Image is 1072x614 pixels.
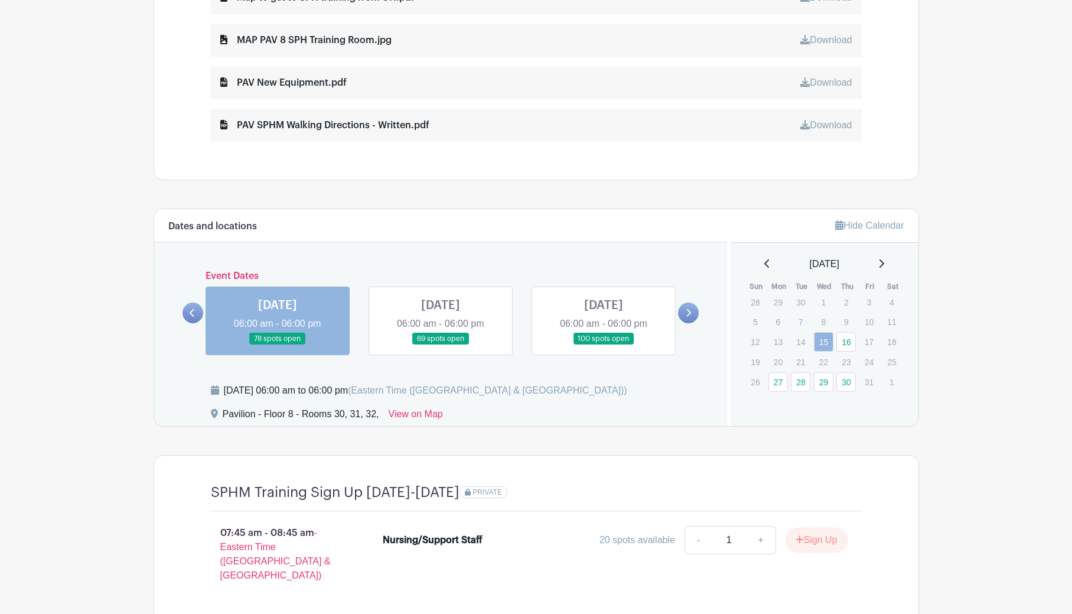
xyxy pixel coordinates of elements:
p: 31 [859,373,879,391]
th: Thu [836,281,859,293]
a: 15 [814,332,833,352]
p: 11 [882,313,901,331]
div: Nursing/Support Staff [383,533,483,547]
a: + [746,526,776,554]
p: 2 [836,293,856,311]
p: 10 [859,313,879,331]
span: - Eastern Time ([GEOGRAPHIC_DATA] & [GEOGRAPHIC_DATA]) [220,528,331,580]
th: Tue [790,281,813,293]
p: 1 [814,293,833,311]
p: 21 [791,353,810,371]
p: 4 [882,293,901,311]
a: Download [800,120,852,130]
h6: Dates and locations [168,221,257,232]
div: [DATE] 06:00 am to 06:00 pm [224,384,627,398]
div: 20 spots available [599,533,675,547]
th: Sat [881,281,904,293]
h4: SPHM Training Sign Up [DATE]-[DATE] [211,484,460,501]
p: 12 [745,333,765,351]
div: MAP PAV 8 SPH Training Room.jpg [220,33,392,47]
div: PAV New Equipment.pdf [220,76,347,90]
p: 18 [882,333,901,351]
p: 28 [745,293,765,311]
p: 22 [814,353,833,371]
th: Mon [768,281,791,293]
p: 13 [768,333,788,351]
a: - [685,526,712,554]
p: 1 [882,373,901,391]
span: PRIVATE [473,488,502,496]
p: 5 [745,313,765,331]
p: 6 [768,313,788,331]
p: 20 [768,353,788,371]
th: Wed [813,281,836,293]
p: 25 [882,353,901,371]
p: 30 [791,293,810,311]
a: Hide Calendar [835,220,904,230]
a: 30 [836,372,856,392]
p: 8 [814,313,833,331]
button: Sign Up [786,528,848,553]
p: 07:45 am - 08:45 am [192,521,364,587]
a: 29 [814,372,833,392]
p: 9 [836,313,856,331]
div: PAV SPHM Walking Directions - Written.pdf [220,118,429,132]
a: 27 [768,372,788,392]
p: 24 [859,353,879,371]
a: View on Map [389,407,443,426]
p: 19 [745,353,765,371]
p: 7 [791,313,810,331]
a: Download [800,35,852,45]
p: 23 [836,353,856,371]
p: 14 [791,333,810,351]
span: [DATE] [810,257,839,271]
div: Pavilion - Floor 8 - Rooms 30, 31, 32, [223,407,379,426]
p: 26 [745,373,765,391]
th: Sun [745,281,768,293]
p: 17 [859,333,879,351]
p: 3 [859,293,879,311]
th: Fri [859,281,882,293]
span: (Eastern Time ([GEOGRAPHIC_DATA] & [GEOGRAPHIC_DATA])) [348,385,627,395]
p: 29 [768,293,788,311]
a: 16 [836,332,856,352]
a: 28 [791,372,810,392]
a: Download [800,77,852,87]
h6: Event Dates [203,271,679,282]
